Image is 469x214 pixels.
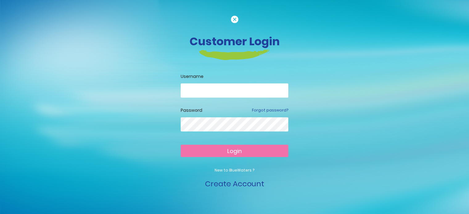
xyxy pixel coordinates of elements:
[181,168,288,173] p: New to BlueWaters ?
[181,73,288,80] label: Username
[227,147,242,155] span: Login
[181,107,202,114] label: Password
[205,179,264,189] a: Create Account
[181,145,288,157] button: Login
[252,107,288,113] a: Forgot password?
[64,35,406,48] h3: Customer Login
[231,16,238,23] img: cancel
[199,50,270,60] img: login-heading-border.png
